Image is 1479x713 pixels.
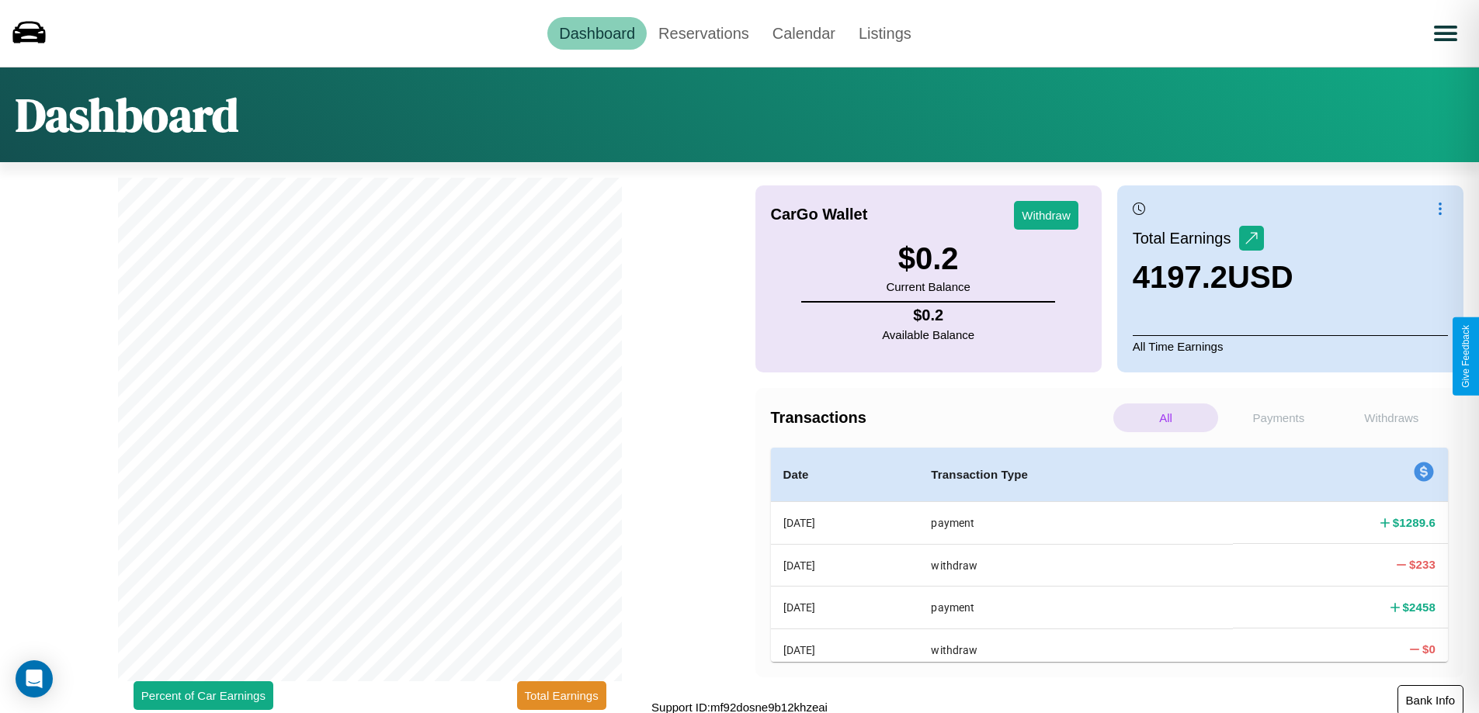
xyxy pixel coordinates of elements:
[771,544,919,586] th: [DATE]
[886,241,970,276] h3: $ 0.2
[918,544,1233,586] th: withdraw
[886,276,970,297] p: Current Balance
[931,466,1220,484] h4: Transaction Type
[134,681,273,710] button: Percent of Car Earnings
[547,17,647,50] a: Dashboard
[1226,403,1331,432] p: Payments
[1409,556,1436,573] h4: $ 233
[1339,403,1444,432] p: Withdraws
[882,306,974,324] h4: $ 0.2
[1133,335,1448,357] p: All Time Earnings
[647,17,761,50] a: Reservations
[761,17,847,50] a: Calendar
[771,587,919,628] th: [DATE]
[16,83,238,147] h1: Dashboard
[771,628,919,670] th: [DATE]
[1014,201,1078,230] button: Withdraw
[882,324,974,345] p: Available Balance
[16,660,53,697] div: Open Intercom Messenger
[918,502,1233,545] th: payment
[771,502,919,545] th: [DATE]
[1393,514,1436,531] h4: $ 1289.6
[1133,224,1239,252] p: Total Earnings
[847,17,923,50] a: Listings
[1113,403,1218,432] p: All
[1424,12,1467,55] button: Open menu
[771,206,868,223] h4: CarGo Wallet
[771,409,1109,427] h4: Transactions
[918,628,1233,670] th: withdraw
[1422,641,1436,657] h4: $ 0
[783,466,907,484] h4: Date
[517,681,606,710] button: Total Earnings
[1133,260,1293,295] h3: 4197.2 USD
[918,587,1233,628] th: payment
[1460,325,1471,388] div: Give Feedback
[1403,599,1436,615] h4: $ 2458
